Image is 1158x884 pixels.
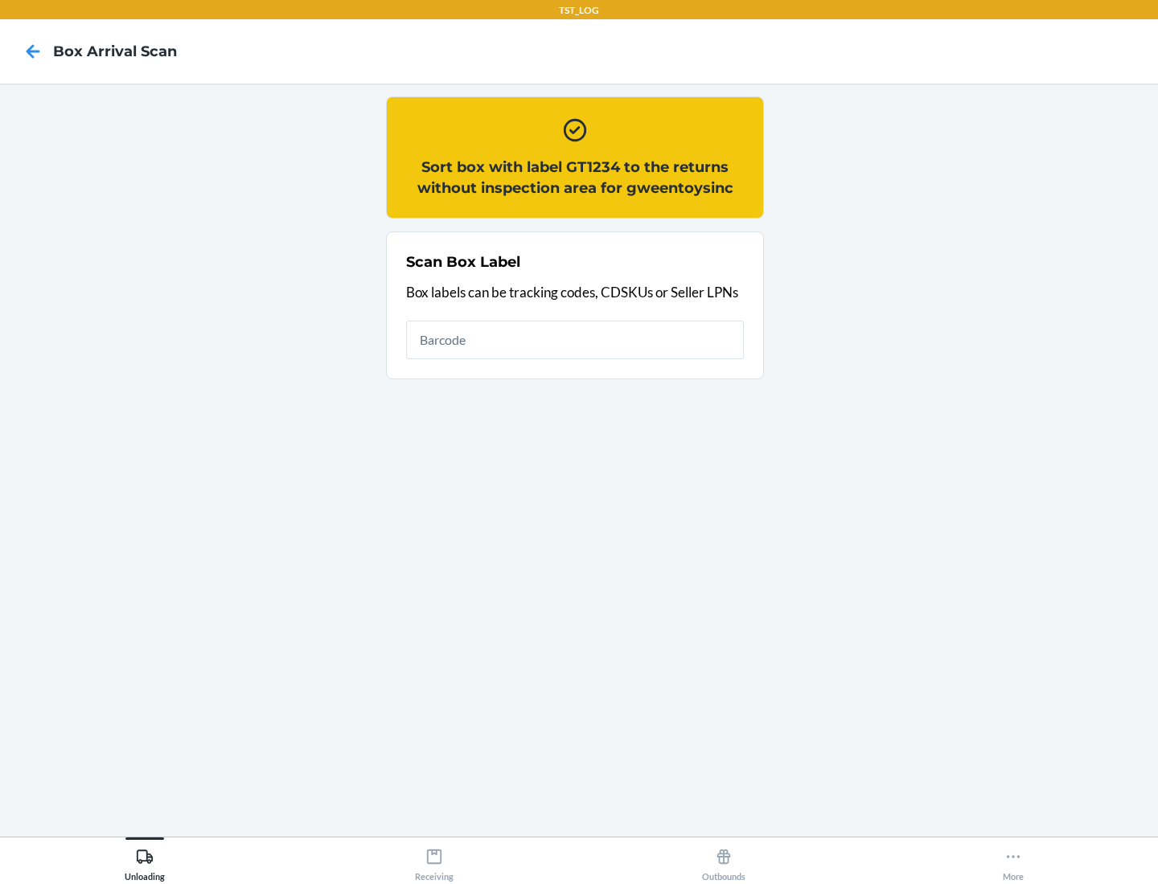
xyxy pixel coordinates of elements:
[53,41,177,62] h4: Box Arrival Scan
[406,252,520,272] h2: Scan Box Label
[406,157,744,198] h2: Sort box with label GT1234 to the returns without inspection area for gweentoysinc
[579,837,868,882] button: Outbounds
[868,837,1158,882] button: More
[559,3,599,18] p: TST_LOG
[1003,841,1024,882] div: More
[415,841,454,882] div: Receiving
[125,841,165,882] div: Unloading
[406,321,744,359] input: Barcode
[406,282,744,303] p: Box labels can be tracking codes, CDSKUs or Seller LPNs
[289,837,579,882] button: Receiving
[702,841,745,882] div: Outbounds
